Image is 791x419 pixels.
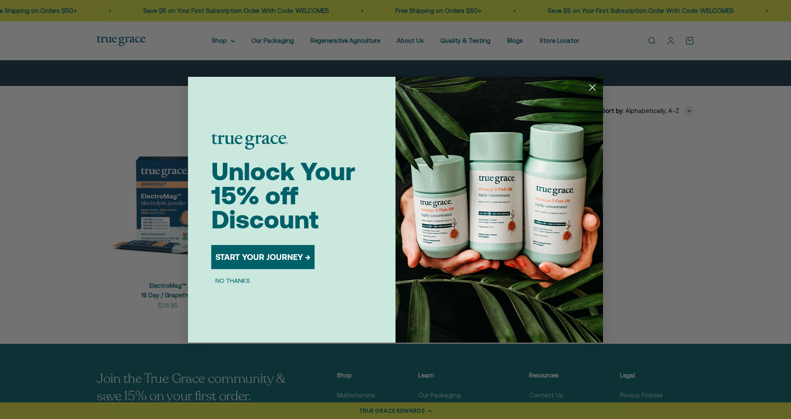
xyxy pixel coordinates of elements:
img: 098727d5-50f8-4f9b-9554-844bb8da1403.jpeg [395,77,603,343]
button: NO THANKS [211,276,254,286]
button: Close dialog [585,80,600,95]
span: Unlock Your 15% off Discount [211,157,355,234]
button: START YOUR JOURNEY → [211,245,315,269]
img: logo placeholder [211,134,288,149]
